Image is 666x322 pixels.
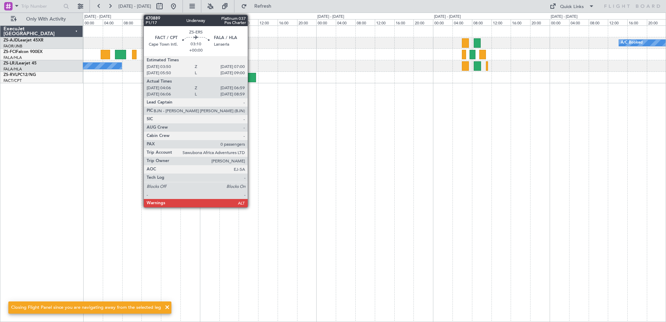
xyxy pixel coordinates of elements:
span: ZS-LRJ [3,61,17,66]
span: Refresh [248,4,278,9]
a: ZS-FCIFalcon 900EX [3,50,42,54]
div: [DATE] - [DATE] [84,14,111,20]
a: ZS-AJDLearjet 45XR [3,38,44,43]
div: 04:00 [336,19,355,25]
div: 20:00 [297,19,317,25]
div: 16:00 [511,19,530,25]
div: 12:00 [141,19,161,25]
div: 20:00 [413,19,433,25]
a: FACT/CPT [3,78,22,83]
span: ZS-AJD [3,38,18,43]
div: 04:00 [452,19,472,25]
div: 16:00 [278,19,297,25]
a: ZS-LRJLearjet 45 [3,61,37,66]
div: 08:00 [472,19,491,25]
button: Quick Links [546,1,598,12]
div: 16:00 [394,19,414,25]
div: 00:00 [83,19,103,25]
div: A/C Booked [621,38,643,48]
div: 04:00 [569,19,589,25]
div: 12:00 [491,19,511,25]
div: 04:00 [103,19,122,25]
a: FALA/HLA [3,67,22,72]
div: 20:00 [530,19,550,25]
div: [DATE] - [DATE] [434,14,461,20]
div: Quick Links [560,3,584,10]
div: 08:00 [239,19,258,25]
div: [DATE] - [DATE] [317,14,344,20]
div: 12:00 [608,19,627,25]
div: 08:00 [589,19,608,25]
div: 20:00 [180,19,200,25]
button: Only With Activity [8,14,76,25]
div: 04:00 [219,19,239,25]
div: [DATE] - [DATE] [551,14,578,20]
div: 12:00 [375,19,394,25]
div: 00:00 [433,19,452,25]
div: 00:00 [316,19,336,25]
a: ZS-RVLPC12/NG [3,73,36,77]
a: FAOR/JNB [3,44,22,49]
span: ZS-FCI [3,50,16,54]
a: FALA/HLA [3,55,22,60]
div: 16:00 [627,19,647,25]
div: 00:00 [550,19,569,25]
div: 08:00 [122,19,142,25]
span: ZS-RVL [3,73,17,77]
div: Closing Flight Panel since you are navigating away from the selected leg [11,304,161,311]
div: [DATE] - [DATE] [201,14,228,20]
input: Trip Number [21,1,61,11]
div: 16:00 [161,19,180,25]
span: Only With Activity [18,17,73,22]
div: 12:00 [258,19,278,25]
button: Refresh [238,1,280,12]
div: 00:00 [200,19,219,25]
div: 08:00 [355,19,375,25]
span: [DATE] - [DATE] [118,3,151,9]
